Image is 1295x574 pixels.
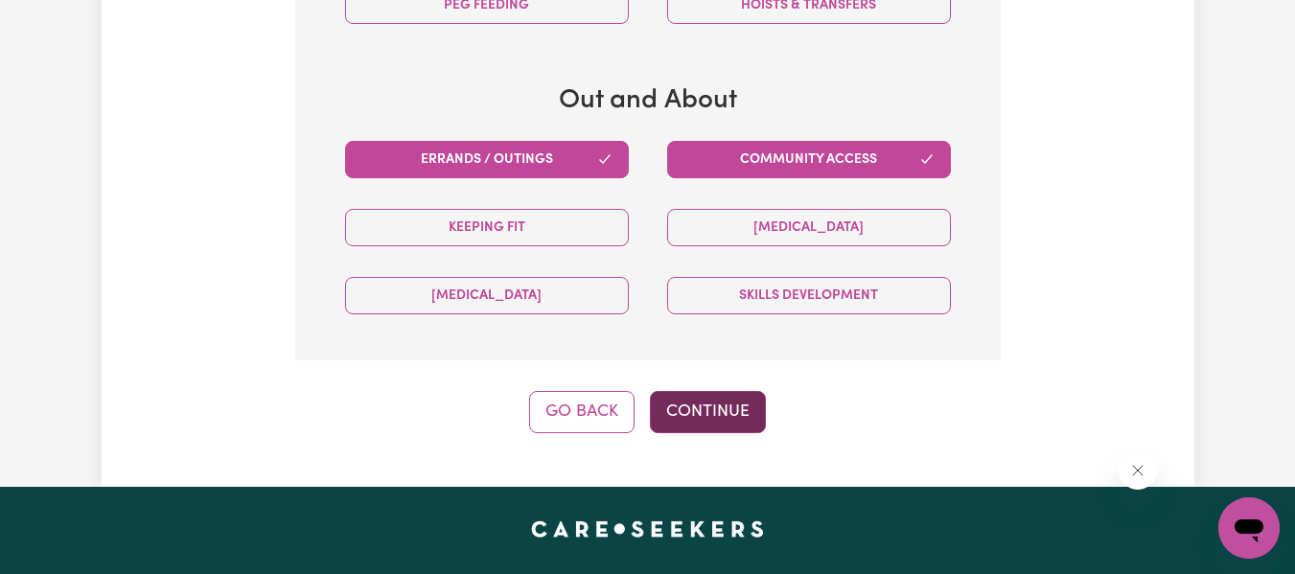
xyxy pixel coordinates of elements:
a: Careseekers home page [531,521,764,537]
button: Keeping fit [345,209,629,246]
h3: Out and About [326,85,970,118]
button: [MEDICAL_DATA] [345,277,629,314]
button: Errands / Outings [345,141,629,178]
iframe: Close message [1119,451,1157,490]
button: Skills Development [667,277,951,314]
iframe: Button to launch messaging window [1218,497,1280,559]
button: [MEDICAL_DATA] [667,209,951,246]
button: Continue [650,391,766,433]
button: Community access [667,141,951,178]
button: Go Back [529,391,635,433]
span: Need any help? [12,13,116,29]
